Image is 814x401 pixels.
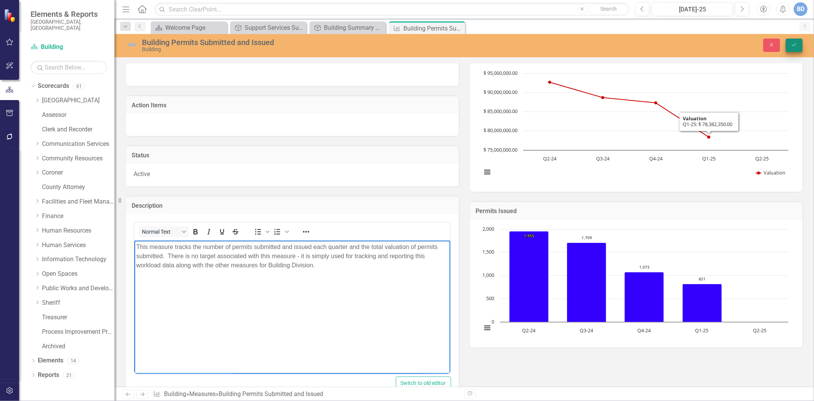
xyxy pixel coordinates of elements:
[582,235,592,240] text: 1,709
[142,229,179,235] span: Normal Text
[139,226,189,237] button: Block Normal Text
[232,23,305,32] a: Support Services Summary Report
[42,241,114,250] a: Human Services
[482,248,494,255] text: 1,500
[707,136,710,139] path: Q1-25, 78,382,350. Valuation.
[654,101,657,104] path: Q4-24, 87,301,567. Valuation.
[403,24,463,33] div: Building Permits Submitted and Issued
[600,6,617,12] span: Search
[42,313,114,322] a: Treasurer
[189,390,216,398] a: Measures
[756,170,785,176] button: Show Valuation
[482,225,494,232] text: 2,000
[38,82,69,91] a: Scorecards
[132,102,453,109] h3: Action Items
[132,202,453,209] h3: Description
[476,208,797,215] h3: Permits Issued
[601,96,604,99] path: Q3-24, 88,680,286. Valuation.
[311,23,384,32] a: Building Summary Report
[300,226,313,237] button: Reveal or hide additional toolbar items
[67,357,79,364] div: 14
[484,146,517,153] text: $ 75,000,000.00
[548,81,551,84] path: Q2-24, 92,680,515. Valuation.
[524,233,534,238] text: 1,955
[189,226,202,237] button: Bold
[153,23,225,32] a: Welcome Page
[202,226,215,237] button: Italic
[478,70,792,184] svg: Interactive chart
[482,322,493,333] button: View chart menu, Chart
[42,154,114,163] a: Community Resources
[396,377,451,390] button: Switch to old editor
[164,390,186,398] a: Building
[31,19,107,31] small: [GEOGRAPHIC_DATA], [GEOGRAPHIC_DATA]
[654,5,730,14] div: [DATE]-25
[142,38,507,47] div: Building Permits Submitted and Issued
[42,140,114,149] a: Communication Services
[484,127,517,134] text: $ 80,000,000.00
[134,241,450,374] iframe: Rich Text Area
[132,152,453,159] h3: Status
[543,155,557,162] text: Q2-24
[482,272,494,278] text: 1,000
[649,155,663,162] text: Q4-24
[755,155,769,162] text: Q2-25
[509,231,548,322] path: Q2-24, 1,955. Permits Issued.
[484,89,517,95] text: $ 90,000,000.00
[251,226,271,237] div: Bullet list
[492,318,494,325] text: 0
[522,327,536,334] text: Q2-24
[652,2,733,16] button: [DATE]-25
[216,226,229,237] button: Underline
[153,390,458,399] div: » »
[31,10,107,19] span: Elements & Reports
[42,342,114,351] a: Archived
[42,197,114,206] a: Facilities and Fleet Management
[324,23,384,32] div: Building Summary Report
[702,155,716,162] text: Q1-25
[42,284,114,293] a: Public Works and Development
[42,125,114,134] a: Clerk and Recorder
[753,327,766,334] text: Q2-25
[271,226,290,237] div: Numbered list
[42,226,114,235] a: Human Resources
[580,327,593,334] text: Q3-24
[42,328,114,336] a: Process Improvement Program
[478,70,795,184] div: Chart. Highcharts interactive chart.
[484,108,517,115] text: $ 85,000,000.00
[478,225,795,340] div: Chart. Highcharts interactive chart.
[486,295,494,302] text: 500
[219,390,323,398] div: Building Permits Submitted and Issued
[38,371,59,380] a: Reports
[482,167,493,177] button: View chart menu, Chart
[42,96,114,105] a: [GEOGRAPHIC_DATA]
[134,170,451,179] p: Active
[4,9,17,22] img: ClearPoint Strategy
[165,23,225,32] div: Welcome Page
[639,264,650,270] text: 1,073
[73,83,85,89] div: 61
[637,327,651,334] text: Q4-24
[42,212,114,221] a: Finance
[764,169,785,176] text: Valuation
[245,23,305,32] div: Support Services Summary Report
[63,372,75,378] div: 21
[478,225,792,340] svg: Interactive chart
[42,168,114,177] a: Coroner
[42,183,114,192] a: County Attorney
[42,111,114,120] a: Assessor
[590,4,628,15] button: Search
[484,70,517,76] text: $ 95,000,000.00
[794,2,808,16] button: BD
[42,299,114,307] a: Sheriff
[682,284,722,322] path: Q1-25, 821. Permits Issued.
[142,47,507,52] div: Building
[126,39,138,51] img: Not Defined
[42,270,114,278] a: Open Spaces
[695,327,708,334] text: Q1-25
[31,43,107,52] a: Building
[596,155,610,162] text: Q3-24
[38,356,63,365] a: Elements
